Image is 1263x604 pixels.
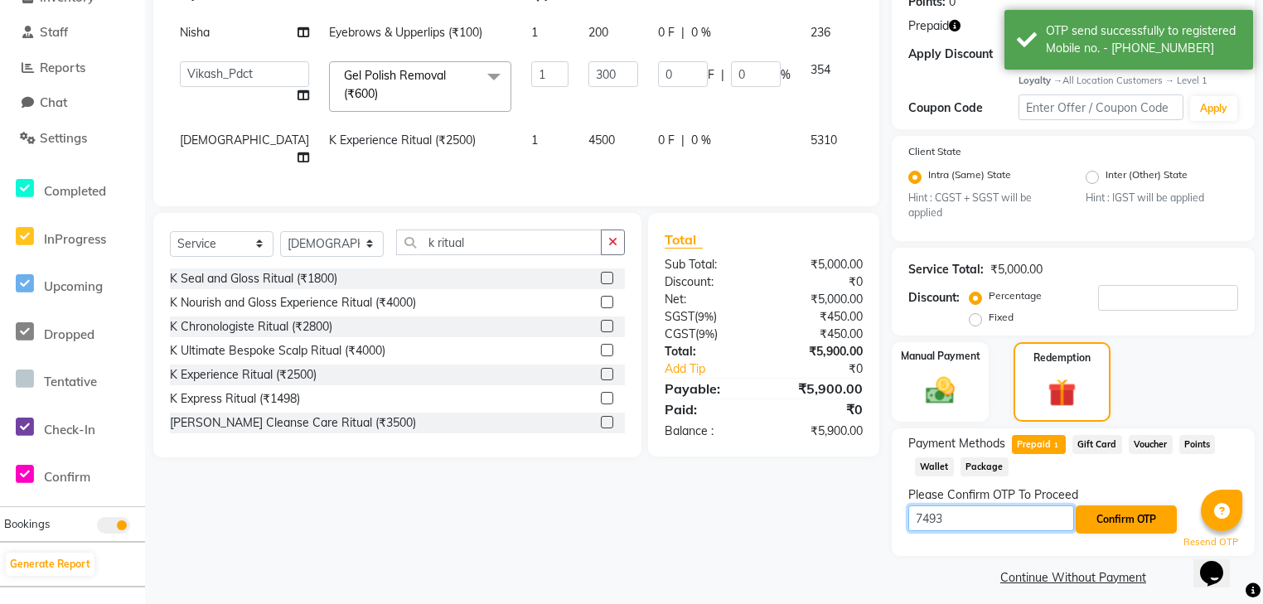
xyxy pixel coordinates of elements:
div: Net: [652,291,764,308]
a: x [378,86,385,101]
div: ₹5,000.00 [763,256,875,273]
span: Nisha [180,25,210,40]
div: Paid: [652,399,764,419]
a: Settings [4,129,141,148]
div: K Ultimate Bespoke Scalp Ritual (₹4000) [170,342,385,360]
a: Chat [4,94,141,113]
div: ₹0 [763,273,875,291]
span: 200 [588,25,608,40]
span: Confirm [44,469,90,485]
div: Total: [652,343,764,360]
label: Client State [908,144,961,159]
span: 1 [531,25,538,40]
a: Add Tip [652,360,782,378]
span: Gift Card [1072,435,1122,454]
span: 0 % [691,24,711,41]
span: Payment Methods [908,435,1005,452]
span: Prepaid [1012,435,1066,454]
span: Reports [40,60,85,75]
span: 4500 [588,133,615,147]
span: | [721,66,724,84]
span: Wallet [915,457,954,476]
div: Service Total: [908,261,984,278]
span: Package [961,457,1009,476]
div: Discount: [908,289,960,307]
div: K Experience Ritual (₹2500) [170,366,317,384]
span: InProgress [44,231,106,247]
a: Resend OTP [1183,535,1238,549]
span: 236 [811,25,830,40]
input: Enter Offer / Coupon Code [1019,94,1183,120]
div: ( ) [652,308,764,326]
span: Voucher [1129,435,1173,454]
span: SGST [665,309,694,324]
span: 5310 [811,133,837,147]
span: [DEMOGRAPHIC_DATA] [180,133,309,147]
span: | [681,24,685,41]
div: ( ) [652,326,764,343]
img: _gift.svg [1039,375,1085,410]
div: K Seal and Gloss Ritual (₹1800) [170,270,337,288]
span: Upcoming [44,278,103,294]
a: Staff [4,23,141,42]
div: ₹0 [782,360,875,378]
div: ₹0 [763,399,875,419]
div: OTP send successfully to registered Mobile no. - 919007770404 [1046,22,1241,57]
div: Discount: [652,273,764,291]
span: Chat [40,94,67,110]
div: Balance : [652,423,764,440]
a: Reports [4,59,141,78]
span: 0 F [658,24,675,41]
div: ₹450.00 [763,308,875,326]
div: K Express Ritual (₹1498) [170,390,300,408]
div: ₹5,000.00 [763,291,875,308]
span: Eyebrows & Upperlips (₹100) [329,25,482,40]
span: 1 [531,133,538,147]
span: Tentative [44,374,97,389]
div: Sub Total: [652,256,764,273]
span: Staff [40,24,68,40]
span: Check-In [44,422,95,437]
input: Enter OTP [908,505,1074,531]
span: 9% [698,310,714,323]
div: K Chronologiste Ritual (₹2800) [170,318,332,336]
span: Bookings [4,517,50,530]
span: CGST [665,326,695,341]
strong: Loyalty → [1019,75,1062,86]
span: % [781,66,791,84]
input: Search or Scan [396,230,602,255]
span: Prepaid [908,17,949,35]
span: 9% [699,327,714,341]
div: ₹5,000.00 [990,261,1043,278]
div: K Nourish and Gloss Experience Ritual (₹4000) [170,294,416,312]
div: ₹5,900.00 [763,423,875,440]
label: Manual Payment [901,349,980,364]
div: ₹5,900.00 [763,379,875,399]
span: 0 F [658,132,675,149]
small: Hint : CGST + SGST will be applied [908,191,1061,221]
span: Completed [44,183,106,199]
div: Apply Discount [908,46,1019,63]
label: Redemption [1033,350,1091,365]
span: Settings [40,130,87,146]
span: Total [665,231,703,249]
label: Percentage [989,288,1042,303]
span: | [681,132,685,149]
div: ₹450.00 [763,326,875,343]
span: 1 [1051,441,1060,451]
div: ₹5,900.00 [763,343,875,360]
span: Points [1179,435,1216,454]
span: Gel Polish Removal (₹600) [344,68,446,100]
label: Intra (Same) State [928,167,1011,187]
small: Hint : IGST will be applied [1086,191,1238,205]
button: Confirm OTP [1076,505,1177,534]
div: All Location Customers → Level 1 [1019,74,1238,88]
div: Please Confirm OTP To Proceed [908,486,1238,504]
button: Apply [1190,96,1237,121]
div: Coupon Code [908,99,1019,117]
div: [PERSON_NAME] Cleanse Care Ritual (₹3500) [170,414,416,432]
label: Inter (Other) State [1106,167,1188,187]
label: Fixed [989,310,1014,325]
button: Generate Report [6,553,94,576]
span: Dropped [44,326,94,342]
